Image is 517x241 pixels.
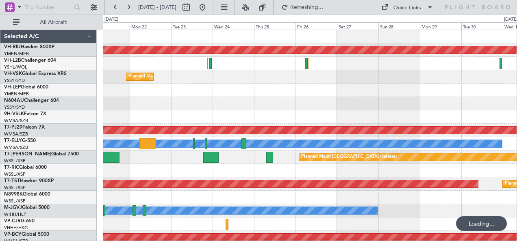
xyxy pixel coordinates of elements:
a: YMEN/MEB [4,91,29,97]
div: Thu 25 [254,22,295,30]
a: WSSL/XSP [4,171,26,177]
div: Mon 22 [130,22,171,30]
span: T7-[PERSON_NAME] [4,152,51,157]
span: VH-VSK [4,71,22,76]
input: Trip Number [25,1,72,13]
span: T7-RIC [4,165,19,170]
span: All Aircraft [21,19,86,25]
a: VH-VSKGlobal Express XRS [4,71,67,76]
span: 9H-VSLK [4,112,24,116]
div: Mon 29 [420,22,461,30]
button: Quick Links [377,1,437,14]
a: WMSA/SZB [4,118,28,124]
a: WIHH/HLP [4,211,26,217]
a: N8998KGlobal 6000 [4,192,50,197]
a: VH-RIUHawker 800XP [4,45,54,49]
button: All Aircraft [9,16,88,29]
div: Wed 24 [213,22,254,30]
a: YSSY/SYD [4,104,25,110]
span: T7-PJ29 [4,125,22,130]
div: [DATE] [104,16,118,23]
span: VP-BCY [4,232,22,237]
span: VH-LEP [4,85,21,90]
a: N604AUChallenger 604 [4,98,59,103]
div: Sun 21 [88,22,130,30]
span: Refreshing... [290,4,324,10]
a: VH-LEPGlobal 6000 [4,85,48,90]
a: VP-CJRG-650 [4,219,35,224]
span: T7-TST [4,179,20,183]
span: T7-ELLY [4,138,22,143]
div: Tue 30 [461,22,503,30]
a: M-JGVJGlobal 5000 [4,205,50,210]
span: VP-CJR [4,219,21,224]
a: 9H-VSLKFalcon 7X [4,112,46,116]
a: T7-RICGlobal 6000 [4,165,47,170]
a: VP-BCYGlobal 5000 [4,232,49,237]
a: T7-[PERSON_NAME]Global 7500 [4,152,79,157]
div: Sat 27 [337,22,378,30]
a: WSSL/XSP [4,185,26,191]
a: T7-ELLYG-550 [4,138,36,143]
div: Loading... [456,216,507,231]
div: Quick Links [393,4,421,12]
a: T7-TSTHawker 900XP [4,179,54,183]
a: YMEN/MEB [4,51,29,57]
span: N604AU [4,98,24,103]
a: WMSA/SZB [4,131,28,137]
a: WSSL/XSP [4,198,26,204]
div: Planned Maint [GEOGRAPHIC_DATA] (Seletar) [301,151,397,163]
a: WMSA/SZB [4,144,28,151]
a: YSHL/WOL [4,64,27,70]
a: YSSY/SYD [4,77,25,84]
span: VH-L2B [4,58,21,63]
button: Refreshing... [278,1,326,14]
span: M-JGVJ [4,205,22,210]
div: Fri 26 [295,22,337,30]
span: N8998K [4,192,23,197]
a: T7-PJ29Falcon 7X [4,125,45,130]
span: [DATE] - [DATE] [138,4,176,11]
a: WSSL/XSP [4,158,26,164]
span: VH-RIU [4,45,21,49]
a: VHHH/HKG [4,225,28,231]
div: Tue 23 [171,22,213,30]
a: VH-L2BChallenger 604 [4,58,56,63]
div: Sun 28 [378,22,420,30]
div: Planned Maint Sydney ([PERSON_NAME] Intl) [128,71,223,83]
